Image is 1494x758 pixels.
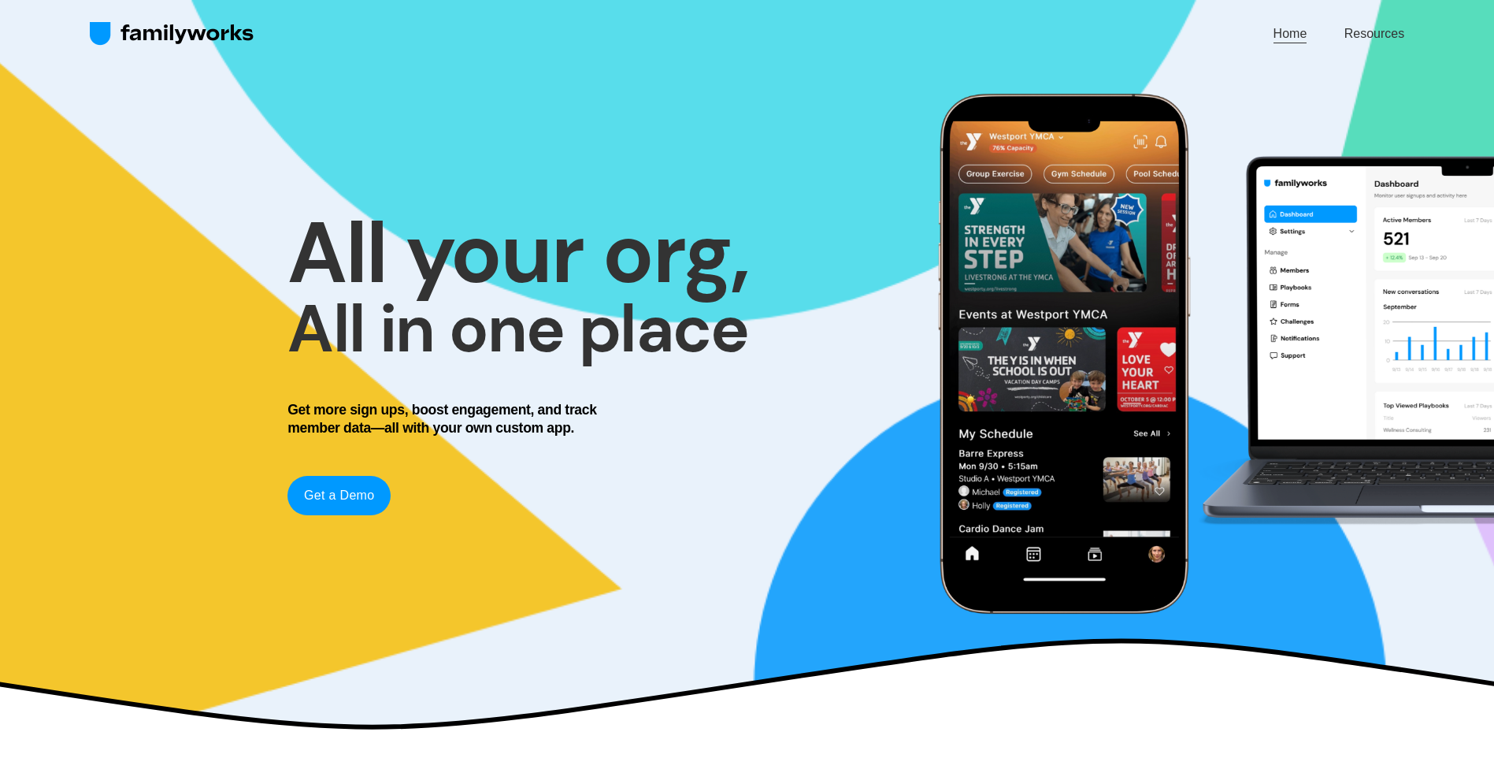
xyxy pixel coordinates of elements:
[1344,23,1404,44] a: Resources
[1273,23,1307,44] a: Home
[90,21,254,46] img: FamilyWorks
[287,286,748,372] strong: All in one place
[287,198,749,309] strong: All your org,
[287,476,391,515] a: Get a Demo
[287,401,609,437] h4: Get more sign ups, boost engagement, and track member data—all with your own custom app.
